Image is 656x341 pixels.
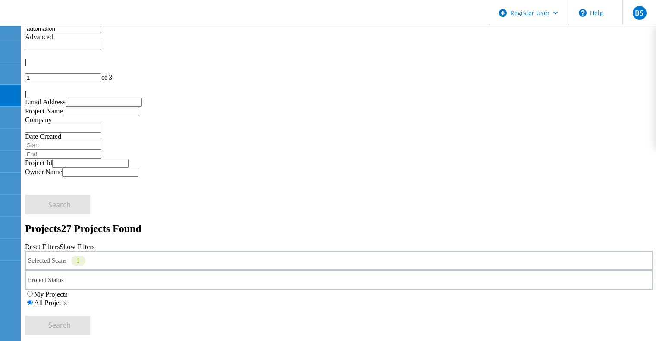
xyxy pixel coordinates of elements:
[25,168,62,175] label: Owner Name
[34,291,68,298] label: My Projects
[9,17,101,24] a: Live Optics Dashboard
[48,320,71,330] span: Search
[61,223,141,234] span: 27 Projects Found
[60,243,94,250] a: Show Filters
[25,33,53,41] span: Advanced
[25,195,90,214] button: Search
[25,24,101,33] input: Search projects by name, owner, ID, company, etc
[25,107,63,115] label: Project Name
[101,74,112,81] span: of 3
[25,270,653,290] div: Project Status
[25,251,653,270] div: Selected Scans
[25,243,60,250] a: Reset Filters
[25,159,52,166] label: Project Id
[25,316,90,335] button: Search
[635,9,643,16] span: BS
[579,9,587,17] svg: \n
[25,133,61,140] label: Date Created
[25,150,101,159] input: End
[25,90,653,98] div: |
[25,223,61,234] b: Projects
[48,200,71,210] span: Search
[71,256,85,266] div: 1
[25,58,653,66] div: |
[34,299,67,307] label: All Projects
[25,98,66,106] label: Email Address
[25,116,52,123] label: Company
[25,141,101,150] input: Start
